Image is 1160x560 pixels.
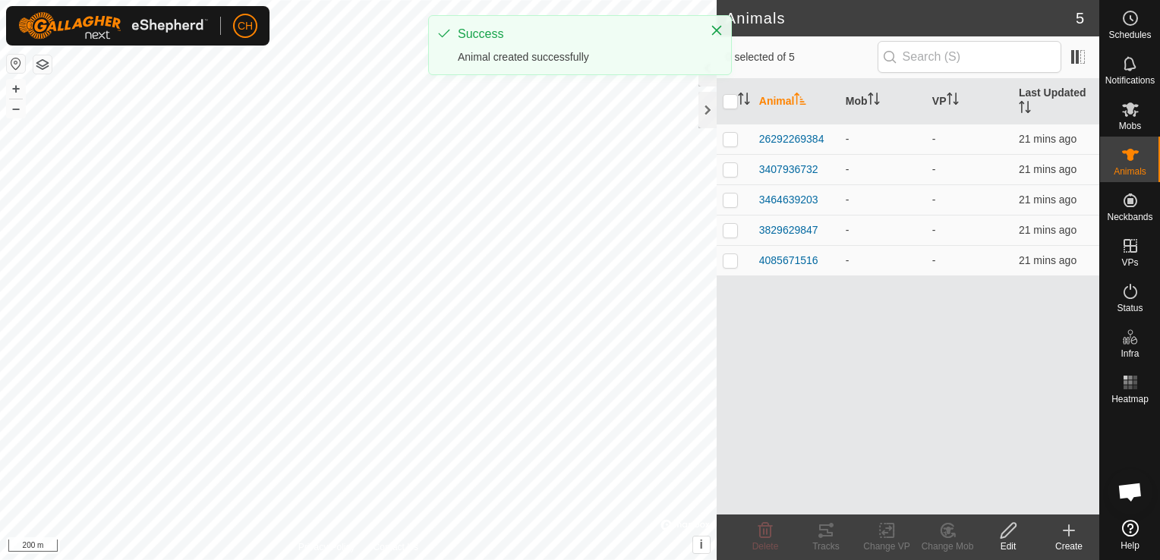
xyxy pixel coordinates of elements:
p-sorticon: Activate to sort [794,95,806,107]
span: 3464639203 [759,192,818,208]
span: i [700,538,703,551]
a: Privacy Policy [298,540,355,554]
span: 16 Sept 2025, 4:31 pm [1019,163,1076,175]
div: Edit [978,540,1039,553]
span: Help [1121,541,1140,550]
a: Contact Us [374,540,418,554]
span: 16 Sept 2025, 4:31 pm [1019,193,1076,206]
button: – [7,99,25,118]
app-display-virtual-paddock-transition: - [932,224,936,236]
div: - [846,192,920,208]
div: Open chat [1108,469,1153,514]
button: Map Layers [33,55,52,74]
button: + [7,80,25,98]
div: Success [458,25,695,43]
span: 4085671516 [759,253,818,269]
span: 3407936732 [759,162,818,178]
p-sorticon: Activate to sort [738,95,750,107]
span: 5 [1076,7,1084,30]
p-sorticon: Activate to sort [1019,103,1031,115]
div: Animal created successfully [458,49,695,65]
app-display-virtual-paddock-transition: - [932,193,936,206]
th: Last Updated [1013,79,1099,124]
span: VPs [1121,258,1138,267]
span: 26292269384 [759,131,824,147]
div: - [846,131,920,147]
div: Change Mob [917,540,978,553]
a: Help [1100,514,1160,556]
input: Search (S) [878,41,1061,73]
th: Animal [753,79,840,124]
th: Mob [840,79,926,124]
div: Tracks [796,540,856,553]
app-display-virtual-paddock-transition: - [932,133,936,145]
span: Mobs [1119,121,1141,131]
span: Status [1117,304,1143,313]
div: Create [1039,540,1099,553]
span: CH [238,18,253,34]
img: Gallagher Logo [18,12,208,39]
span: Neckbands [1107,212,1152,222]
div: - [846,162,920,178]
span: 3829629847 [759,222,818,238]
h2: Animals [726,9,1076,27]
div: - [846,253,920,269]
span: Schedules [1108,30,1151,39]
span: 16 Sept 2025, 4:31 pm [1019,254,1076,266]
app-display-virtual-paddock-transition: - [932,254,936,266]
div: - [846,222,920,238]
span: Animals [1114,167,1146,176]
span: Delete [752,541,779,552]
span: 16 Sept 2025, 4:31 pm [1019,133,1076,145]
button: i [693,536,710,553]
span: 0 selected of 5 [726,49,878,65]
button: Close [706,20,727,41]
span: Infra [1121,349,1139,358]
app-display-virtual-paddock-transition: - [932,163,936,175]
div: Change VP [856,540,917,553]
span: Heatmap [1111,395,1149,404]
button: Reset Map [7,55,25,73]
p-sorticon: Activate to sort [868,95,880,107]
span: Notifications [1105,76,1155,85]
th: VP [926,79,1013,124]
p-sorticon: Activate to sort [947,95,959,107]
span: 16 Sept 2025, 4:31 pm [1019,224,1076,236]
